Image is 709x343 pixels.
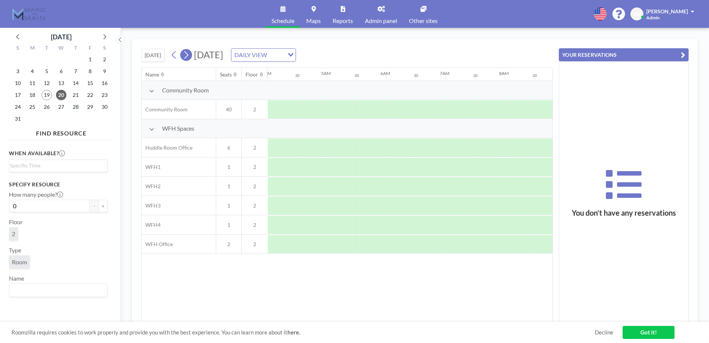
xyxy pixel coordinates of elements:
div: 30 [532,73,537,78]
span: Reports [333,18,353,24]
span: Schedule [271,18,294,24]
div: Name [145,71,159,78]
span: WFH Office [142,241,173,248]
span: Huddle Room Office [142,144,192,151]
span: Thursday, August 28, 2025 [70,102,81,112]
span: Admin panel [365,18,397,24]
span: 1 [216,183,241,190]
span: DAILY VIEW [233,50,268,60]
span: Monday, August 11, 2025 [27,78,37,88]
div: 7AM [440,71,449,76]
span: Friday, August 1, 2025 [85,54,95,65]
div: Seats [220,71,232,78]
span: Friday, August 15, 2025 [85,78,95,88]
div: M [25,44,40,53]
button: YOUR RESERVATIONS [559,48,689,61]
div: 30 [295,73,300,78]
span: Other sites [409,18,438,24]
button: [DATE] [141,49,165,62]
div: T [68,44,83,53]
span: Tuesday, August 26, 2025 [42,102,52,112]
span: Thursday, August 7, 2025 [70,66,81,76]
span: Wednesday, August 20, 2025 [56,90,66,100]
span: Roomzilla requires cookies to work properly and provide you with the best experience. You can lea... [11,329,595,336]
span: 2 [242,222,268,228]
div: 8AM [499,71,509,76]
span: Friday, August 8, 2025 [85,66,95,76]
span: Friday, August 22, 2025 [85,90,95,100]
span: Wednesday, August 6, 2025 [56,66,66,76]
span: Tuesday, August 12, 2025 [42,78,52,88]
span: Saturday, August 30, 2025 [99,102,110,112]
span: Monday, August 25, 2025 [27,102,37,112]
a: Decline [595,329,613,336]
span: 1 [216,202,241,209]
span: Tuesday, August 5, 2025 [42,66,52,76]
span: Saturday, August 16, 2025 [99,78,110,88]
span: Thursday, August 14, 2025 [70,78,81,88]
span: 2 [242,106,268,113]
button: - [90,200,99,212]
div: Search for option [9,160,107,171]
button: + [99,200,108,212]
span: 2 [242,202,268,209]
span: Monday, August 18, 2025 [27,90,37,100]
span: 40 [216,106,241,113]
span: 2 [242,183,268,190]
span: Room [12,258,27,266]
span: 2 [242,164,268,170]
span: WFH2 [142,183,161,190]
div: T [40,44,54,53]
span: 1 [216,164,241,170]
span: Tuesday, August 19, 2025 [42,90,52,100]
span: 1 [216,222,241,228]
span: Sunday, August 31, 2025 [13,114,23,124]
div: 30 [473,73,478,78]
span: WFH4 [142,222,161,228]
span: Community Room [142,106,188,113]
span: WFH Spaces [162,125,194,132]
input: Search for option [10,285,103,295]
span: [PERSON_NAME] [646,8,688,14]
div: Search for option [231,49,296,61]
span: WFH3 [142,202,161,209]
div: 30 [354,73,359,78]
label: Type [9,246,21,254]
span: 2 [242,241,268,248]
span: Saturday, August 2, 2025 [99,54,110,65]
div: Floor [245,71,258,78]
h3: Specify resource [9,181,108,188]
a: Got it! [623,326,675,339]
span: Sunday, August 3, 2025 [13,66,23,76]
span: Wednesday, August 27, 2025 [56,102,66,112]
div: Search for option [9,284,107,297]
label: Floor [9,218,23,226]
span: 2 [216,241,241,248]
label: Name [9,275,24,282]
span: Sunday, August 24, 2025 [13,102,23,112]
span: SD [634,11,640,17]
input: Search for option [269,50,283,60]
span: Community Room [162,86,209,94]
span: Thursday, August 21, 2025 [70,90,81,100]
span: 6 [216,144,241,151]
div: 30 [414,73,418,78]
div: [DATE] [51,32,72,42]
a: here. [287,329,300,336]
input: Search for option [10,161,103,170]
span: Maps [306,18,321,24]
div: F [83,44,97,53]
div: 5AM [321,71,331,76]
h4: FIND RESOURCE [9,127,113,137]
label: How many people? [9,191,63,198]
span: Sunday, August 10, 2025 [13,78,23,88]
span: 2 [12,230,15,238]
span: WFH1 [142,164,161,170]
img: organization-logo [12,7,45,22]
div: 6AM [380,71,390,76]
span: Friday, August 29, 2025 [85,102,95,112]
span: Wednesday, August 13, 2025 [56,78,66,88]
div: S [11,44,25,53]
span: Admin [646,15,660,20]
span: 2 [242,144,268,151]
